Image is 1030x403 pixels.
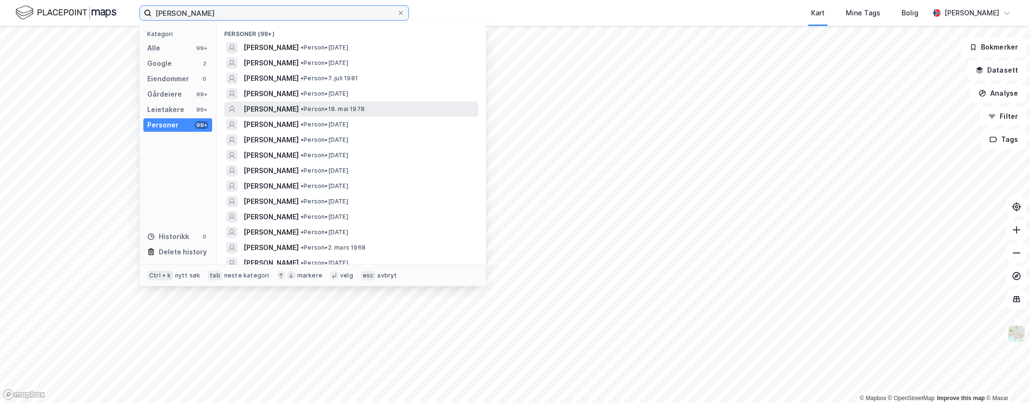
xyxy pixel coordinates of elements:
span: • [301,259,304,266]
span: • [301,136,304,143]
div: 99+ [195,90,208,98]
div: Alle [147,42,160,54]
span: [PERSON_NAME] [243,257,299,269]
span: • [301,44,304,51]
span: [PERSON_NAME] [243,242,299,253]
div: nytt søk [175,272,201,279]
span: Person • [DATE] [301,228,348,236]
span: Person • [DATE] [301,90,348,98]
span: Person • 2. mars 1968 [301,244,366,252]
span: [PERSON_NAME] [243,42,299,53]
div: markere [297,272,322,279]
span: [PERSON_NAME] [243,119,299,130]
span: Person • [DATE] [301,167,348,175]
span: • [301,198,304,205]
div: Kart [811,7,825,19]
span: • [301,182,304,189]
span: • [301,228,304,236]
a: OpenStreetMap [888,395,935,402]
iframe: Chat Widget [982,357,1030,403]
span: Person • [DATE] [301,59,348,67]
div: Bolig [902,7,918,19]
a: Mapbox [860,395,886,402]
span: [PERSON_NAME] [243,73,299,84]
div: Ctrl + k [147,271,173,280]
div: Mine Tags [846,7,880,19]
input: Søk på adresse, matrikkel, gårdeiere, leietakere eller personer [152,6,397,20]
span: [PERSON_NAME] [243,211,299,223]
div: 0 [201,233,208,240]
span: • [301,105,304,113]
div: Kategori [147,30,212,38]
button: Tags [981,130,1026,149]
button: Datasett [967,61,1026,80]
div: neste kategori [224,272,269,279]
div: Delete history [159,246,207,258]
div: Gårdeiere [147,88,182,100]
div: 2 [201,60,208,67]
span: Person • [DATE] [301,259,348,267]
span: • [301,244,304,251]
span: • [301,121,304,128]
span: • [301,151,304,159]
span: [PERSON_NAME] [243,103,299,115]
div: Eiendommer [147,73,189,85]
span: Person • [DATE] [301,151,348,159]
span: [PERSON_NAME] [243,165,299,176]
div: Personer [147,119,178,131]
div: [PERSON_NAME] [944,7,999,19]
a: Mapbox homepage [3,389,45,400]
span: Person • 7. juli 1981 [301,75,358,82]
div: avbryt [377,272,397,279]
a: Improve this map [937,395,985,402]
span: • [301,59,304,66]
div: Historikk [147,231,189,242]
span: • [301,213,304,220]
span: Person • [DATE] [301,121,348,128]
span: Person • [DATE] [301,198,348,205]
span: Person • [DATE] [301,213,348,221]
button: Filter [980,107,1026,126]
img: Z [1007,325,1026,343]
div: esc [361,271,376,280]
div: 99+ [195,44,208,52]
div: 0 [201,75,208,83]
span: [PERSON_NAME] [243,180,299,192]
span: [PERSON_NAME] [243,88,299,100]
img: logo.f888ab2527a4732fd821a326f86c7f29.svg [15,4,116,21]
span: [PERSON_NAME] [243,57,299,69]
span: • [301,90,304,97]
span: Person • [DATE] [301,136,348,144]
div: 99+ [195,106,208,113]
div: Personer (99+) [216,23,486,40]
div: Google [147,58,172,69]
span: • [301,167,304,174]
span: [PERSON_NAME] [243,150,299,161]
span: Person • [DATE] [301,182,348,190]
span: [PERSON_NAME] [243,134,299,146]
button: Bokmerker [961,38,1026,57]
span: [PERSON_NAME] [243,196,299,207]
div: tab [208,271,222,280]
span: [PERSON_NAME] [243,227,299,238]
button: Analyse [970,84,1026,103]
div: 99+ [195,121,208,129]
div: velg [340,272,353,279]
div: Leietakere [147,104,184,115]
span: Person • 18. mai 1978 [301,105,365,113]
span: Person • [DATE] [301,44,348,51]
span: • [301,75,304,82]
div: Kontrollprogram for chat [982,357,1030,403]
